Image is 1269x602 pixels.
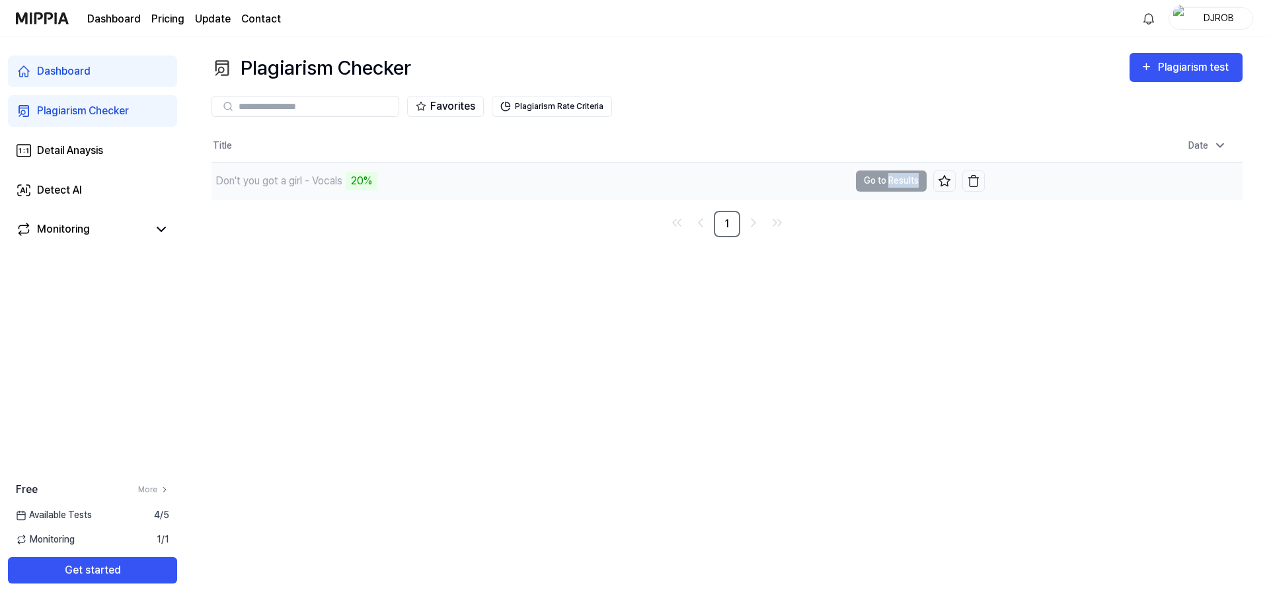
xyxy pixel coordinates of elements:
td: [DATE] 11:31 AM [985,162,1243,200]
div: Plagiarism Checker [211,53,411,83]
a: Go to previous page [690,212,711,233]
img: 알림 [1141,11,1157,26]
a: Dashboard [87,11,141,27]
button: Get started [8,557,177,583]
a: Detail Anaysis [8,135,177,167]
div: Date [1183,135,1232,157]
th: Title [211,130,985,162]
div: DJROB [1193,11,1245,25]
span: Available Tests [16,508,92,522]
div: Plagiarism test [1158,59,1232,76]
a: 1 [714,211,740,237]
img: delete [967,174,980,188]
span: 1 / 1 [157,533,169,546]
a: Pricing [151,11,184,27]
button: Plagiarism Rate Criteria [492,96,612,117]
a: Monitoring [16,221,148,237]
a: Go to last page [767,212,788,233]
span: Monitoring [16,533,75,546]
button: Plagiarism test [1130,53,1243,82]
span: 4 / 5 [154,508,169,522]
button: Favorites [407,96,484,117]
img: profile [1173,5,1189,32]
a: Update [195,11,231,27]
div: 20% [346,172,377,190]
a: Go to first page [666,212,687,233]
div: Monitoring [37,221,90,237]
div: Don't you got a girl - Vocals [215,173,342,189]
a: Dashboard [8,56,177,87]
nav: pagination [211,211,1243,237]
a: Go to next page [743,212,764,233]
div: Detail Anaysis [37,143,103,159]
a: Detect AI [8,174,177,206]
a: Plagiarism Checker [8,95,177,127]
span: Free [16,482,38,498]
div: Detect AI [37,182,82,198]
div: Plagiarism Checker [37,103,129,119]
button: profileDJROB [1169,7,1253,30]
div: Dashboard [37,63,91,79]
a: More [138,484,169,496]
a: Contact [241,11,281,27]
